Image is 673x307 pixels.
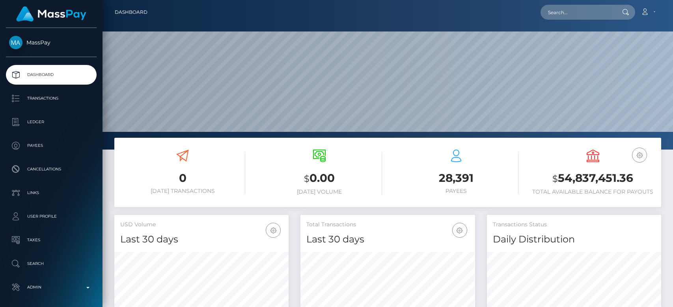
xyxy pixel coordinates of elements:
[9,140,93,152] p: Payees
[9,163,93,175] p: Cancellations
[9,116,93,128] p: Ledger
[120,233,283,246] h4: Last 30 days
[6,89,97,108] a: Transactions
[115,4,147,20] a: Dashboard
[394,170,519,186] h3: 28,391
[530,189,655,195] h6: Total Available Balance for Payouts
[6,136,97,155] a: Payees
[6,159,97,179] a: Cancellations
[9,281,93,293] p: Admin
[9,187,93,199] p: Links
[16,6,86,22] img: MassPay Logo
[6,39,97,46] span: MassPay
[9,36,22,49] img: MassPay
[6,230,97,250] a: Taxes
[9,234,93,246] p: Taxes
[304,173,309,184] small: $
[257,170,382,187] h3: 0.00
[6,254,97,274] a: Search
[120,221,283,229] h5: USD Volume
[552,173,558,184] small: $
[6,183,97,203] a: Links
[6,207,97,226] a: User Profile
[6,112,97,132] a: Ledger
[6,277,97,297] a: Admin
[9,69,93,81] p: Dashboard
[394,188,519,194] h6: Payees
[6,65,97,85] a: Dashboard
[257,189,382,195] h6: [DATE] Volume
[541,5,615,20] input: Search...
[9,92,93,104] p: Transactions
[530,170,655,187] h3: 54,837,451.36
[120,188,245,194] h6: [DATE] Transactions
[9,211,93,222] p: User Profile
[306,233,469,246] h4: Last 30 days
[9,258,93,270] p: Search
[306,221,469,229] h5: Total Transactions
[493,221,655,229] h5: Transactions Status
[120,170,245,186] h3: 0
[493,233,655,246] h4: Daily Distribution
